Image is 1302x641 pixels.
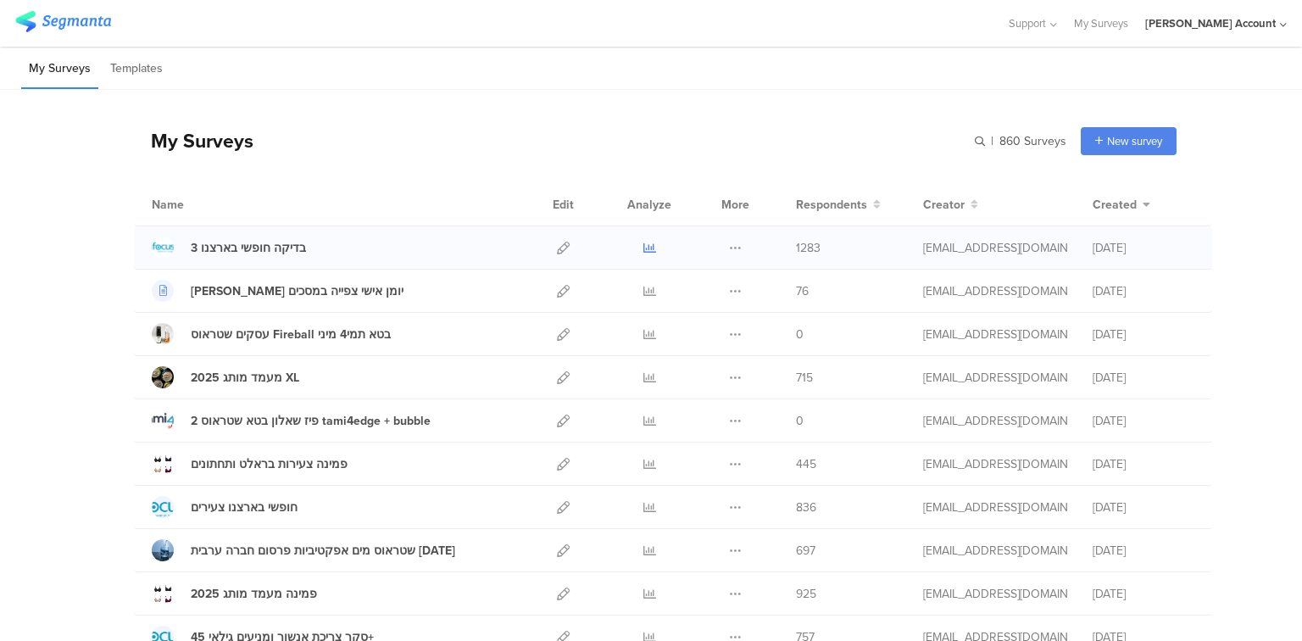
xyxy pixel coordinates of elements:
div: 3 בדיקה חופשי בארצנו [191,239,306,257]
span: Respondents [796,196,867,214]
div: More [717,183,754,226]
div: [DATE] [1093,542,1194,560]
a: 2025 מעמד מותג XL [152,366,299,388]
button: Created [1093,196,1150,214]
span: 925 [796,585,816,603]
a: פמינה מעמד מותג 2025 [152,582,317,605]
div: [DATE] [1093,455,1194,473]
div: [DATE] [1093,326,1194,343]
div: [DATE] [1093,369,1194,387]
div: odelya@ifocus-r.com [923,369,1067,387]
div: Edit [545,183,581,226]
span: 1283 [796,239,821,257]
a: פמינה צעירות בראלט ותחתונים [152,453,348,475]
div: [DATE] [1093,585,1194,603]
span: 76 [796,282,809,300]
div: odelya@ifocus-r.com [923,326,1067,343]
div: 2025 מעמד מותג XL [191,369,299,387]
span: Support [1009,15,1046,31]
div: שטראוס מים אפקטיביות פרסום חברה ערבית יוני 25 [191,542,455,560]
div: פמינה צעירות בראלט ותחתונים [191,455,348,473]
li: My Surveys [21,49,98,89]
div: odelya@ifocus-r.com [923,282,1067,300]
a: חופשי בארצנו צעירים [152,496,298,518]
div: [DATE] [1093,499,1194,516]
div: odelya@ifocus-r.com [923,542,1067,560]
a: [PERSON_NAME] יומן אישי צפייה במסכים [152,280,403,302]
div: [DATE] [1093,239,1194,257]
span: | [988,132,996,150]
span: 0 [796,412,804,430]
a: 2 פיז שאלון בטא שטראוס tami4edge + bubble [152,410,431,432]
span: New survey [1107,133,1162,149]
a: 3 בדיקה חופשי בארצנו [152,237,306,259]
div: עסקים שטראוס Fireball בטא תמי4 מיני [191,326,391,343]
div: 2 פיז שאלון בטא שטראוס tami4edge + bubble [191,412,431,430]
span: Creator [923,196,965,214]
span: 860 Surveys [999,132,1066,150]
img: segmanta logo [15,11,111,32]
div: שמיר שאלון יומן אישי צפייה במסכים [191,282,403,300]
div: [DATE] [1093,412,1194,430]
span: 715 [796,369,813,387]
button: Creator [923,196,978,214]
div: [DATE] [1093,282,1194,300]
span: 0 [796,326,804,343]
button: Respondents [796,196,881,214]
div: Analyze [624,183,675,226]
a: עסקים שטראוס Fireball בטא תמי4 מיני [152,323,391,345]
div: odelya@ifocus-r.com [923,499,1067,516]
div: Name [152,196,253,214]
li: Templates [103,49,170,89]
div: My Surveys [134,126,253,155]
span: 445 [796,455,816,473]
div: odelya@ifocus-r.com [923,412,1067,430]
span: 697 [796,542,815,560]
span: Created [1093,196,1137,214]
div: odelya@ifocus-r.com [923,455,1067,473]
div: [PERSON_NAME] Account [1145,15,1276,31]
div: odelya@ifocus-r.com [923,585,1067,603]
div: פמינה מעמד מותג 2025 [191,585,317,603]
div: חופשי בארצנו צעירים [191,499,298,516]
span: 836 [796,499,816,516]
div: odelya@ifocus-r.com [923,239,1067,257]
a: שטראוס מים אפקטיביות פרסום חברה ערבית [DATE] [152,539,455,561]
